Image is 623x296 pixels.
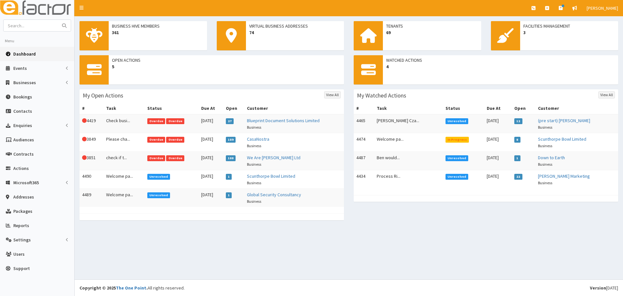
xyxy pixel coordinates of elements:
[514,118,522,124] span: 12
[13,108,32,114] span: Contacts
[249,29,341,36] span: 74
[538,155,565,161] a: Down to Earth
[13,223,29,228] span: Reports
[199,102,223,114] th: Due At
[147,174,170,180] span: Unresolved
[13,180,39,186] span: Microsoft365
[79,152,104,170] td: 3851
[354,114,374,133] td: 4465
[484,114,512,133] td: [DATE]
[386,23,478,29] span: Tenants
[4,20,58,31] input: Search...
[13,80,36,85] span: Businesses
[112,29,204,36] span: 361
[538,162,552,167] small: Business
[82,118,87,123] i: This Action is overdue!
[166,155,184,161] span: Overdue
[484,133,512,152] td: [DATE]
[116,285,146,291] a: The One Point
[13,151,34,157] span: Contracts
[247,143,261,148] small: Business
[386,63,615,70] span: 4
[446,174,469,180] span: Unresolved
[386,29,478,36] span: 69
[13,251,25,257] span: Users
[357,93,406,98] h3: My Watched Actions
[226,118,234,124] span: 27
[247,136,269,142] a: CasaNostra
[79,133,104,152] td: 3849
[199,189,223,207] td: [DATE]
[244,102,344,114] th: Customer
[354,102,374,114] th: #
[446,137,469,143] span: In Progress
[446,118,469,124] span: Unresolved
[112,23,204,29] span: Business Hive Members
[79,189,104,207] td: 4489
[82,155,87,160] i: This Action is overdue!
[13,165,29,171] span: Actions
[590,285,618,291] div: [DATE]
[199,133,223,152] td: [DATE]
[166,118,184,124] span: Overdue
[79,102,104,114] th: #
[374,133,443,152] td: Welcome pa...
[147,137,165,143] span: Overdue
[247,162,261,167] small: Business
[324,91,341,98] a: View All
[166,137,184,143] span: Overdue
[145,102,199,114] th: Status
[538,125,552,130] small: Business
[484,102,512,114] th: Due At
[147,118,165,124] span: Overdue
[13,137,34,143] span: Audiences
[104,189,145,207] td: Welcome pa...
[226,192,232,198] span: 1
[13,194,34,200] span: Addresses
[247,125,261,130] small: Business
[104,114,145,133] td: Check busi...
[104,170,145,189] td: Welcome pa...
[83,93,123,98] h3: My Open Actions
[247,155,300,161] a: We Are [PERSON_NAME] Ltd
[587,5,618,11] span: [PERSON_NAME]
[112,57,341,63] span: Open Actions
[104,152,145,170] td: check if t...
[538,118,590,123] a: (pre start) [PERSON_NAME]
[514,174,522,180] span: 22
[13,265,30,271] span: Support
[247,180,261,185] small: Business
[247,173,295,179] a: Scunthorpe Bowl Limited
[13,208,32,214] span: Packages
[538,143,552,148] small: Business
[514,137,520,143] span: 8
[523,23,615,29] span: Facilities Management
[443,102,484,114] th: Status
[514,155,520,161] span: 1
[247,118,320,123] a: Blueprint Document Solutions Limited
[199,152,223,170] td: [DATE]
[223,102,244,114] th: Open
[535,102,618,114] th: Customer
[104,133,145,152] td: Please cha...
[79,285,148,291] strong: Copyright © 2025 .
[249,23,341,29] span: Virtual Business Addresses
[247,192,301,198] a: Global Security Consultancy
[538,173,590,179] a: [PERSON_NAME] Marketing
[354,133,374,152] td: 4474
[374,152,443,170] td: Ben would...
[75,279,623,296] footer: All rights reserved.
[13,237,31,243] span: Settings
[147,192,170,198] span: Unresolved
[484,170,512,189] td: [DATE]
[354,170,374,189] td: 4434
[247,199,261,204] small: Business
[13,122,32,128] span: Enquiries
[374,114,443,133] td: [PERSON_NAME] Cza...
[512,102,535,114] th: Open
[446,155,469,161] span: Unresolved
[590,285,606,291] b: Version
[104,102,145,114] th: Task
[13,94,32,100] span: Bookings
[79,114,104,133] td: 4419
